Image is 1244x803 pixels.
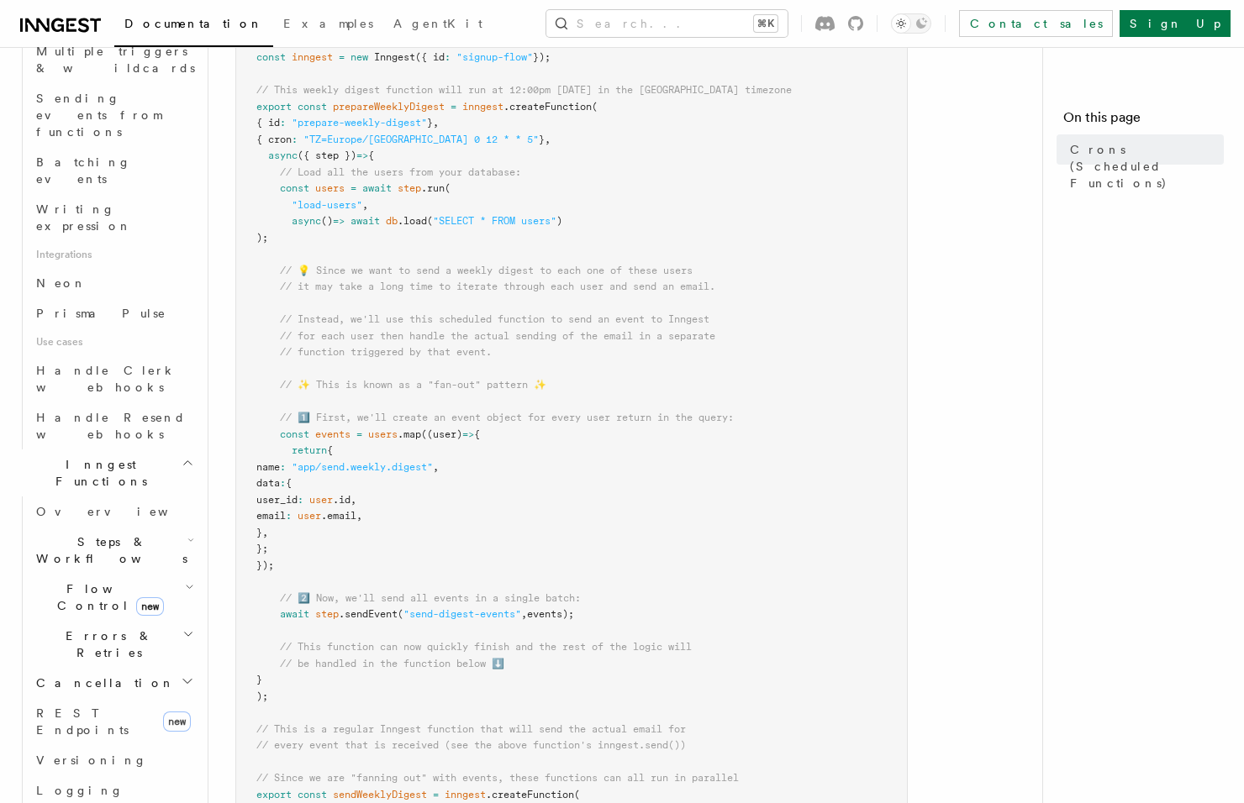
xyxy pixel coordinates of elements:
span: // be handled in the function below ⬇️ [280,658,504,669]
span: new [136,597,164,616]
span: Neon [36,276,87,290]
span: Examples [283,17,373,30]
span: ) [556,215,562,227]
a: Neon [29,268,198,298]
span: // for each user then handle the actual sending of the email in a separate [280,330,715,342]
span: ); [256,690,268,702]
span: Handle Resend webhooks [36,411,186,441]
span: REST Endpoints [36,706,129,737]
span: "app/send.weekly.digest" [292,461,433,473]
span: } [256,527,262,538]
a: Documentation [114,5,273,47]
span: // This function can now quickly finish and the rest of the logic will [280,641,692,653]
span: "prepare-weekly-digest" [292,117,427,129]
span: const [298,101,327,113]
span: const [280,428,309,440]
span: step [315,608,339,620]
span: = [339,51,345,63]
span: Overview [36,505,209,518]
span: // it may take a long time to iterate through each user and send an email. [280,281,715,292]
span: "TZ=Europe/[GEOGRAPHIC_DATA] 0 12 * * 5" [303,134,539,145]
span: } [539,134,545,145]
span: : [280,461,286,473]
span: ( [574,789,580,800]
span: }; [256,543,268,554]
span: Batching events [36,155,131,186]
span: ((user) [421,428,462,440]
span: inngest [462,101,503,113]
span: , [351,494,356,506]
a: Examples [273,5,383,45]
span: = [433,789,439,800]
span: { [286,477,292,489]
span: , [262,527,268,538]
span: await [362,182,392,194]
span: Cancellation [29,674,175,691]
span: user [309,494,333,506]
span: : [445,51,451,63]
span: .id [333,494,351,506]
span: return [292,444,327,456]
span: { [474,428,480,440]
span: } [256,674,262,685]
span: db [386,215,398,227]
button: Errors & Retries [29,621,198,668]
button: Steps & Workflows [29,527,198,574]
span: Integrations [29,241,198,268]
a: Sign Up [1120,10,1231,37]
span: // 2️⃣ Now, we'll send all events in a single batch: [280,592,581,604]
span: new [163,711,191,732]
span: Sending events from functions [36,92,161,139]
span: ({ id [415,51,445,63]
span: : [280,477,286,489]
span: name [256,461,280,473]
span: // Since we are "fanning out" with events, these functions can all run in parallel [256,772,739,784]
span: ( [427,215,433,227]
a: Overview [29,496,198,527]
span: prepareWeeklyDigest [333,101,445,113]
button: Toggle dark mode [891,13,931,34]
span: .createFunction [486,789,574,800]
span: ( [398,608,403,620]
span: ( [592,101,598,113]
button: Cancellation [29,668,198,698]
a: REST Endpointsnew [29,698,198,745]
a: Multiple triggers & wildcards [29,36,198,83]
span: inngest [445,789,486,800]
a: Batching events [29,147,198,194]
h4: On this page [1063,108,1224,134]
span: .email [321,510,356,522]
span: => [462,428,474,440]
span: => [356,150,368,161]
span: export [256,789,292,800]
span: , [362,199,368,211]
span: Steps & Workflows [29,533,187,567]
span: .sendEvent [339,608,398,620]
span: // 💡 Since we want to send a weekly digest to each one of these users [280,265,693,276]
span: , [433,117,439,129]
span: Inngest Functions [13,456,182,490]
span: // ✨ This is known as a "fan-out" pattern ✨ [280,379,546,391]
span: ({ step }) [298,150,356,161]
span: "signup-flow" [456,51,533,63]
span: // function triggered by that event. [280,346,492,358]
kbd: ⌘K [754,15,777,32]
span: { cron [256,134,292,145]
span: Documentation [124,17,263,30]
span: "SELECT * FROM users" [433,215,556,227]
a: Handle Clerk webhooks [29,355,198,402]
span: email [256,510,286,522]
span: // This weekly digest function will run at 12:00pm [DATE] in the [GEOGRAPHIC_DATA] timezone [256,84,792,96]
button: Flow Controlnew [29,574,198,621]
span: inngest [292,51,333,63]
span: Versioning [36,753,147,767]
span: Errors & Retries [29,627,182,661]
button: Inngest Functions [13,449,198,496]
span: } [427,117,433,129]
span: sendWeeklyDigest [333,789,427,800]
span: // every event that is received (see the above function's inngest.send()) [256,739,686,751]
span: Writing expression [36,202,132,233]
span: events [315,428,351,440]
span: ( [445,182,451,194]
span: , [521,608,527,620]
